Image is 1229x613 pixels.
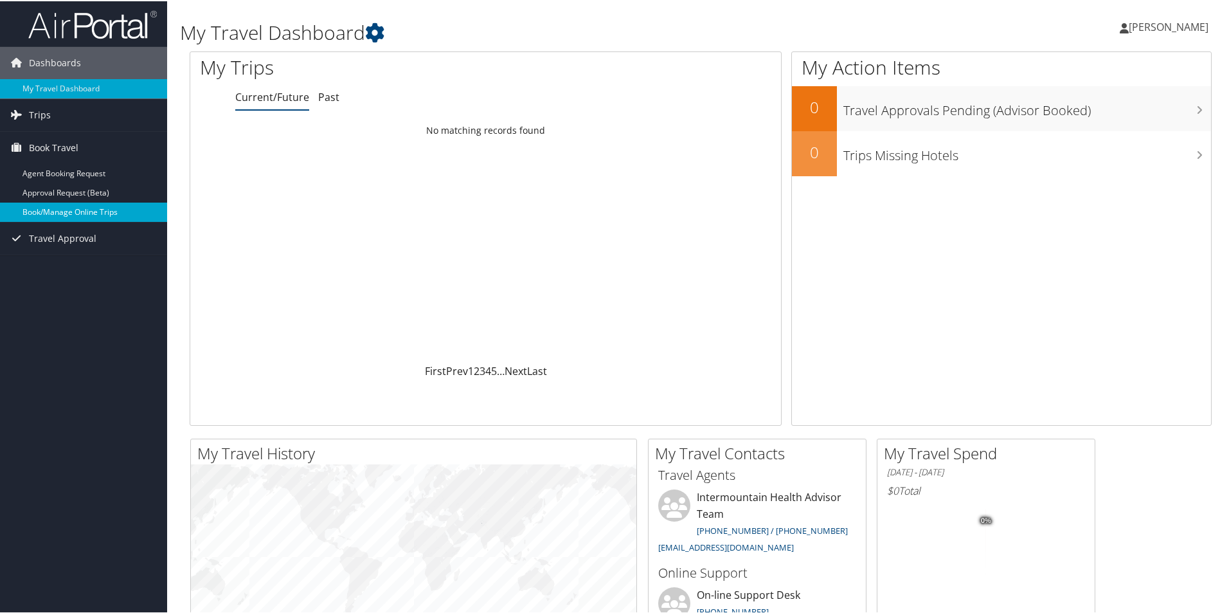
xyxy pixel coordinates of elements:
[29,46,81,78] span: Dashboards
[29,221,96,253] span: Travel Approval
[28,8,157,39] img: airportal-logo.png
[197,441,636,463] h2: My Travel History
[658,540,794,552] a: [EMAIL_ADDRESS][DOMAIN_NAME]
[474,363,480,377] a: 2
[29,131,78,163] span: Book Travel
[792,130,1211,175] a: 0Trips Missing Hotels
[485,363,491,377] a: 4
[652,488,863,557] li: Intermountain Health Advisor Team
[505,363,527,377] a: Next
[425,363,446,377] a: First
[190,118,781,141] td: No matching records found
[843,94,1211,118] h3: Travel Approvals Pending (Advisor Booked)
[235,89,309,103] a: Current/Future
[655,441,866,463] h2: My Travel Contacts
[884,441,1095,463] h2: My Travel Spend
[200,53,525,80] h1: My Trips
[1129,19,1208,33] span: [PERSON_NAME]
[887,482,899,497] span: $0
[792,53,1211,80] h1: My Action Items
[658,465,856,483] h3: Travel Agents
[697,524,848,535] a: [PHONE_NUMBER] / [PHONE_NUMBER]
[792,140,837,162] h2: 0
[887,465,1085,477] h6: [DATE] - [DATE]
[792,95,837,117] h2: 0
[792,85,1211,130] a: 0Travel Approvals Pending (Advisor Booked)
[527,363,547,377] a: Last
[318,89,339,103] a: Past
[981,516,991,524] tspan: 0%
[658,563,856,581] h3: Online Support
[1120,6,1221,45] a: [PERSON_NAME]
[468,363,474,377] a: 1
[180,18,874,45] h1: My Travel Dashboard
[491,363,497,377] a: 5
[497,363,505,377] span: …
[446,363,468,377] a: Prev
[29,98,51,130] span: Trips
[843,139,1211,163] h3: Trips Missing Hotels
[480,363,485,377] a: 3
[887,482,1085,497] h6: Total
